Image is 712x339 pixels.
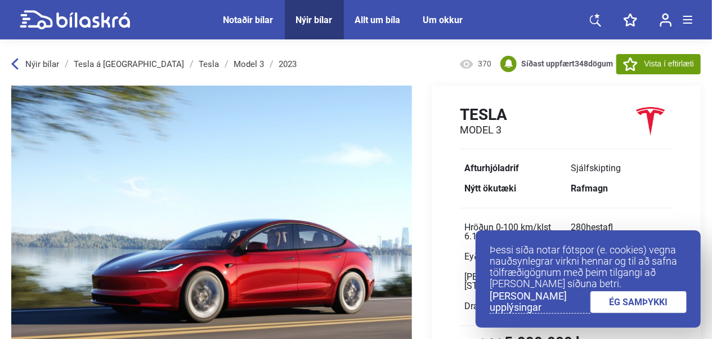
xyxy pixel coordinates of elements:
[464,183,516,194] b: Nýtt ökutæki
[571,222,613,233] span: 280
[464,222,551,242] span: Hröðun 0-100 km/klst 6.1
[660,13,672,27] img: user-login.svg
[575,59,589,68] span: 348
[616,54,701,74] button: Vista í eftirlæti
[590,291,687,313] a: ÉG SAMÞYKKI
[464,163,519,173] b: Afturhjóladrif
[464,271,545,291] span: [PERSON_NAME][STREET_ADDRESS]
[478,59,492,70] span: 370
[490,291,590,314] a: [PERSON_NAME] upplýsingar
[464,251,548,262] span: Eyðsla 13.2
[25,59,59,69] span: Nýir bílar
[460,105,507,124] h1: Tesla
[464,301,550,311] span: Drægni allt að 513
[296,15,333,25] a: Nýir bílar
[586,222,613,233] span: hestafl
[355,15,401,25] a: Allt um bíla
[644,58,694,70] span: Vista í eftirlæti
[223,15,274,25] a: Notaðir bílar
[423,15,463,25] a: Um okkur
[490,244,687,289] p: Þessi síða notar fótspor (e. cookies) vegna nauðsynlegrar virkni hennar og til að safna tölfræðig...
[279,60,297,69] a: 2023
[571,183,608,194] b: Rafmagn
[234,60,264,69] a: Model 3
[460,124,507,136] h2: Model 3
[199,60,219,69] a: Tesla
[74,60,184,69] a: Tesla á [GEOGRAPHIC_DATA]
[522,59,614,68] b: Síðast uppfært dögum
[571,163,621,173] span: Sjálfskipting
